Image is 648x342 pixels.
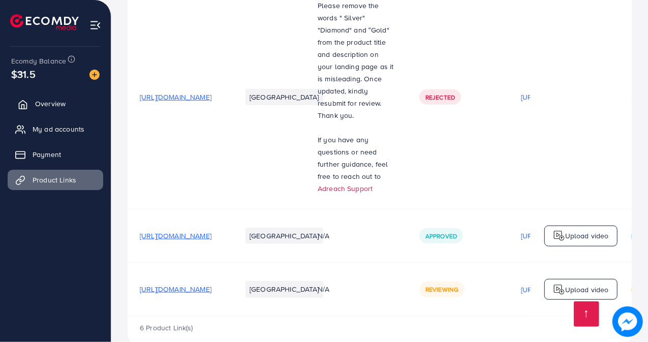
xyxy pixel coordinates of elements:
[612,306,643,337] img: image
[140,284,211,294] span: [URL][DOMAIN_NAME]
[35,99,66,109] span: Overview
[33,124,84,134] span: My ad accounts
[565,230,609,242] p: Upload video
[8,144,103,165] a: Payment
[8,94,103,114] a: Overview
[425,93,455,102] span: Rejected
[521,230,593,242] p: [URL][DOMAIN_NAME]
[10,14,79,30] img: logo
[140,92,211,102] span: [URL][DOMAIN_NAME]
[245,281,323,297] li: [GEOGRAPHIC_DATA]
[553,230,565,242] img: logo
[11,56,66,66] span: Ecomdy Balance
[89,70,100,80] img: image
[33,149,61,160] span: Payment
[565,284,609,296] p: Upload video
[425,232,457,240] span: Approved
[11,67,36,81] span: $31.5
[89,19,101,31] img: menu
[425,285,458,294] span: Reviewing
[33,175,76,185] span: Product Links
[521,91,593,103] p: [URL][DOMAIN_NAME]
[245,89,323,105] li: [GEOGRAPHIC_DATA]
[140,323,193,333] span: 6 Product Link(s)
[318,135,388,181] span: If you have any questions or need further guidance, feel free to reach out to
[318,231,329,241] span: N/A
[8,170,103,190] a: Product Links
[318,284,329,294] span: N/A
[245,228,323,244] li: [GEOGRAPHIC_DATA]
[8,119,103,139] a: My ad accounts
[553,284,565,296] img: logo
[318,183,373,194] a: Adreach Support
[140,231,211,241] span: [URL][DOMAIN_NAME]
[521,284,593,296] p: [URL][DOMAIN_NAME]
